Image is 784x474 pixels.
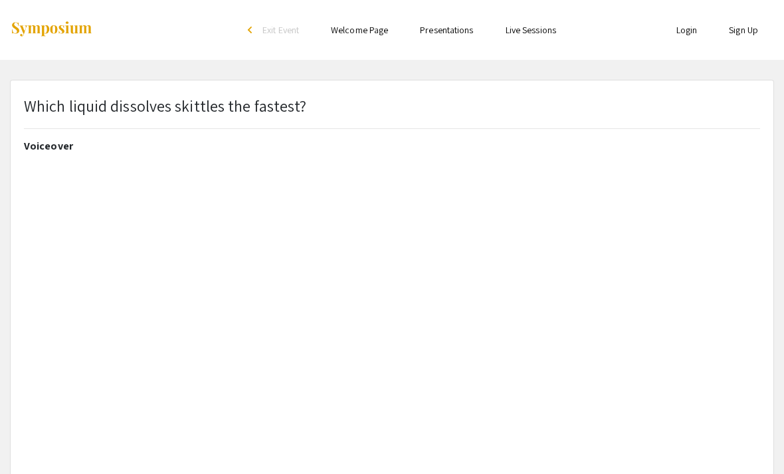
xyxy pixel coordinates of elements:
span: Exit Event [262,24,299,36]
p: Which liquid dissolves skittles the fastest? [24,94,306,118]
img: Symposium by ForagerOne [10,21,93,39]
a: Welcome Page [331,24,388,36]
a: Live Sessions [506,24,556,36]
a: Presentations [420,24,473,36]
h2: Voiceover [24,140,760,152]
a: Sign Up [729,24,758,36]
a: Login [676,24,698,36]
div: arrow_back_ios [248,26,256,34]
